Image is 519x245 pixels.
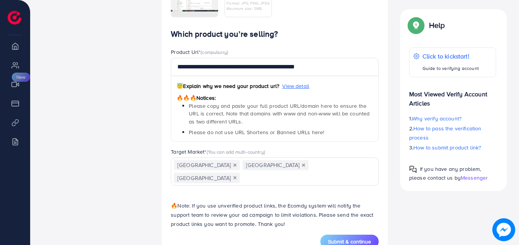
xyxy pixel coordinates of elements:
[227,0,270,6] p: Format: JPG, PNG, JPEG
[413,144,481,151] span: How to submit product link?
[201,49,228,55] span: (compulsory)
[177,82,183,90] span: 😇
[177,94,216,102] span: Notices:
[409,18,423,32] img: Popup guide
[189,128,324,136] span: Please do not use URL Shortens or Banned URLs here!
[461,174,488,182] span: Messenger
[171,48,228,56] label: Product Url
[8,11,21,24] img: logo
[171,148,265,156] label: Target Market
[409,125,482,141] span: How to pass the verification process
[409,143,496,152] p: 3.
[423,52,479,61] p: Click to kickstart!
[429,21,445,30] p: Help
[171,202,177,209] span: 🔥
[171,157,379,186] div: Search for option
[171,29,379,39] h4: Which product you’re selling?
[409,165,417,173] img: Popup guide
[233,163,237,167] button: Deselect Pakistan
[174,160,240,170] span: [GEOGRAPHIC_DATA]
[243,160,309,170] span: [GEOGRAPHIC_DATA]
[282,82,309,90] span: View detail
[409,124,496,142] p: 2.
[233,176,237,180] button: Deselect Saudi Arabia
[207,148,265,155] span: (You can add multi-country)
[409,165,481,182] span: If you have any problem, please contact us by
[227,6,270,11] p: Maximum size: 5MB
[241,172,369,184] input: Search for option
[302,163,305,167] button: Deselect United Arab Emirates
[492,218,515,241] img: image
[171,201,379,229] p: Note: If you use unverified product links, the Ecomdy system will notify the support team to revi...
[409,83,496,108] p: Most Viewed Verify Account Articles
[412,115,461,122] span: Why verify account?
[189,102,370,125] span: Please copy and paste your full product URL/domain here to ensure the URL is correct. Note that d...
[423,64,479,73] p: Guide to verifying account
[174,173,240,183] span: [GEOGRAPHIC_DATA]
[177,94,196,102] span: 🔥🔥🔥
[409,114,496,123] p: 1.
[177,82,279,90] span: Explain why we need your product url?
